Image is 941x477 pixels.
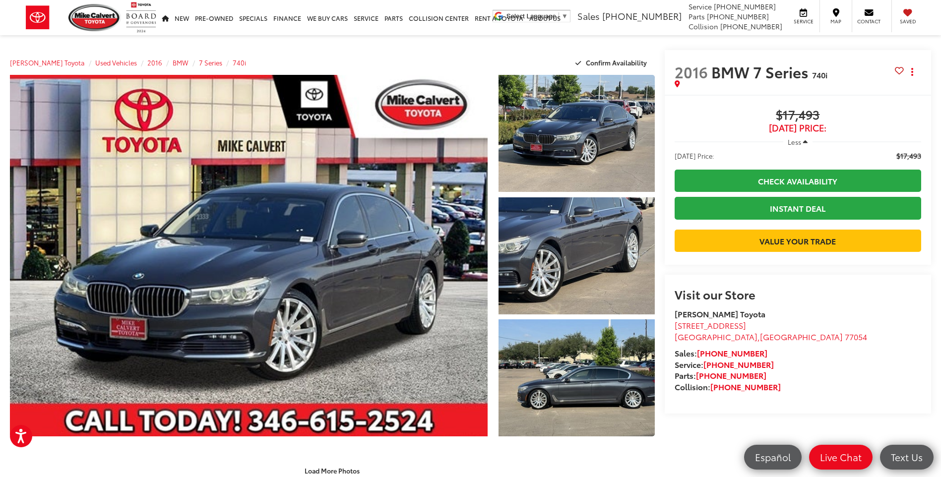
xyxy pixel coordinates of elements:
[497,318,656,438] img: 2016 BMW 7 Series 740i
[707,11,769,21] span: [PHONE_NUMBER]
[499,197,654,314] a: Expand Photo 2
[499,319,654,436] a: Expand Photo 3
[703,358,774,370] a: [PHONE_NUMBER]
[173,58,188,67] a: BMW
[68,4,121,31] img: Mike Calvert Toyota
[675,347,767,358] strong: Sales:
[812,69,827,80] span: 740i
[675,308,765,319] strong: [PERSON_NAME] Toyota
[10,58,85,67] a: [PERSON_NAME] Toyota
[783,133,813,151] button: Less
[499,75,654,192] a: Expand Photo 1
[675,123,921,133] span: [DATE] Price:
[577,9,600,22] span: Sales
[809,445,873,470] a: Live Chat
[750,451,796,463] span: Español
[689,21,718,31] span: Collision
[675,319,746,331] span: [STREET_ADDRESS]
[199,58,222,67] a: 7 Series
[696,369,766,381] a: [PHONE_NUMBER]
[815,451,867,463] span: Live Chat
[586,58,647,67] span: Confirm Availability
[697,347,767,358] a: [PHONE_NUMBER]
[675,331,867,342] span: ,
[675,381,781,392] strong: Collision:
[562,12,568,20] span: ▼
[675,151,714,161] span: [DATE] Price:
[897,18,919,25] span: Saved
[602,9,682,22] span: [PHONE_NUMBER]
[675,230,921,252] a: Value Your Trade
[714,1,776,11] span: [PHONE_NUMBER]
[744,445,802,470] a: Español
[675,61,708,82] span: 2016
[857,18,880,25] span: Contact
[675,331,757,342] span: [GEOGRAPHIC_DATA]
[711,61,812,82] span: BMW 7 Series
[886,451,928,463] span: Text Us
[233,58,246,67] a: 740i
[675,288,921,300] h2: Visit our Store
[911,68,913,76] span: dropdown dots
[5,73,493,438] img: 2016 BMW 7 Series 740i
[788,137,801,146] span: Less
[497,196,656,315] img: 2016 BMW 7 Series 740i
[710,381,781,392] a: [PHONE_NUMBER]
[675,197,921,219] a: Instant Deal
[675,170,921,192] a: Check Availability
[689,11,705,21] span: Parts
[904,63,921,80] button: Actions
[147,58,162,67] a: 2016
[675,369,766,381] strong: Parts:
[845,331,867,342] span: 77054
[95,58,137,67] a: Used Vehicles
[760,331,843,342] span: [GEOGRAPHIC_DATA]
[10,75,488,436] a: Expand Photo 0
[720,21,782,31] span: [PHONE_NUMBER]
[675,358,774,370] strong: Service:
[896,151,921,161] span: $17,493
[497,74,656,193] img: 2016 BMW 7 Series 740i
[675,108,921,123] span: $17,493
[880,445,934,470] a: Text Us
[570,54,655,71] button: Confirm Availability
[792,18,815,25] span: Service
[689,1,712,11] span: Service
[675,319,867,342] a: [STREET_ADDRESS] [GEOGRAPHIC_DATA],[GEOGRAPHIC_DATA] 77054
[825,18,847,25] span: Map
